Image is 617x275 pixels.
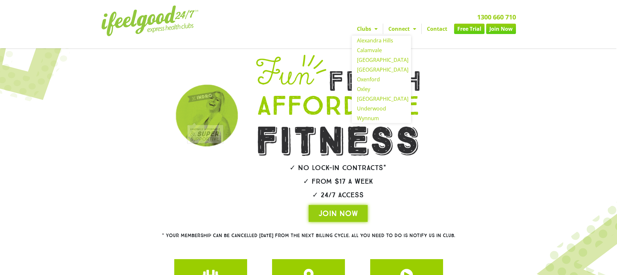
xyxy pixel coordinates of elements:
[238,191,438,199] h2: ✓ 24/7 Access
[352,84,411,94] a: Oxley
[383,24,421,34] a: Connect
[352,36,411,123] ul: Clubs
[422,24,452,34] a: Contact
[249,24,516,34] nav: Menu
[318,208,358,219] span: JOIN NOW
[352,94,411,104] a: [GEOGRAPHIC_DATA]
[477,13,516,21] a: 1300 660 710
[352,24,383,34] a: Clubs
[352,36,411,45] a: Alexandra Hills
[309,205,368,222] a: JOIN NOW
[454,24,485,34] a: Free Trial
[352,113,411,123] a: Wynnum
[486,24,516,34] a: Join Now
[238,164,438,171] h2: ✓ No lock-in contracts*
[352,55,411,65] a: [GEOGRAPHIC_DATA]
[352,74,411,84] a: Oxenford
[139,233,479,238] h2: * Your membership can be cancelled [DATE] from the next billing cycle. All you need to do is noti...
[352,104,411,113] a: Underwood
[352,45,411,55] a: Calamvale
[352,65,411,74] a: [GEOGRAPHIC_DATA]
[238,178,438,185] h2: ✓ From $17 a week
